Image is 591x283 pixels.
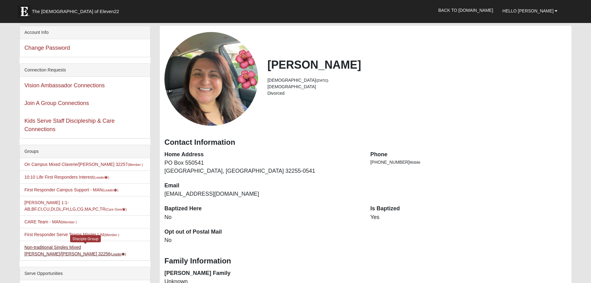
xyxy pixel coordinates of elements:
li: Divorced [267,90,567,97]
small: (Leader ) [110,252,126,256]
a: Hello [PERSON_NAME] [498,3,562,19]
li: [DEMOGRAPHIC_DATA] [267,77,567,84]
small: (Care Giver ) [105,208,127,211]
dt: Baptized Here [164,205,361,213]
small: (Member ) [104,233,119,237]
div: Account Info [20,26,150,39]
span: Hello [PERSON_NAME] [503,8,554,13]
dd: No [164,236,361,244]
h3: Family Information [164,257,567,266]
dt: [PERSON_NAME] Family [164,269,361,277]
a: Back to [DOMAIN_NAME] [434,2,498,18]
div: Groups [20,145,150,158]
dt: Opt out of Postal Mail [164,228,361,236]
div: Connection Requests [20,64,150,77]
a: Change Password [25,45,70,51]
small: (Leader ) [103,188,119,192]
li: [PHONE_NUMBER] [370,159,567,166]
h3: Contact Information [164,138,567,147]
span: Mobile [410,160,420,165]
a: Vision Ambassador Connections [25,82,105,89]
a: The [DEMOGRAPHIC_DATA] of Eleven22 [15,2,139,18]
div: Serve Opportunities [20,267,150,280]
dt: Is Baptized [370,205,567,213]
a: View Fullsize Photo [164,32,258,126]
dd: [EMAIL_ADDRESS][DOMAIN_NAME] [164,190,361,198]
a: First Responder Serve Teams Master List(Member ) [25,232,119,237]
dt: Email [164,182,361,190]
a: Kids Serve Staff Discipleship & Care Connections [25,118,115,132]
a: Join A Group Connections [25,100,89,106]
small: ([DATE]) [316,79,329,82]
small: (Member ) [128,163,143,167]
small: (Member ) [62,220,77,224]
a: On Campus Mixed Claverie/[PERSON_NAME] 32257(Member ) [25,162,143,167]
a: CARE Team - MAN(Member ) [25,219,77,224]
dd: PO Box 550541 [GEOGRAPHIC_DATA], [GEOGRAPHIC_DATA] 32255-0541 [164,159,361,175]
a: First Responder Campus Support - MAN(Leader) [25,187,119,192]
img: Eleven22 logo [18,5,30,18]
dd: Yes [370,213,567,221]
dt: Home Address [164,151,361,159]
span: The [DEMOGRAPHIC_DATA] of Eleven22 [32,8,119,15]
a: 10:10 Life First Responders Interest(Leader) [25,175,109,180]
li: [DEMOGRAPHIC_DATA] [267,84,567,90]
dd: No [164,213,361,221]
dt: Phone [370,151,567,159]
a: [PERSON_NAME] 1:1-AB,BF,CI,CU,DI,DL,FH,LG,CG,MA,PC,TR(Care Giver) [25,200,127,212]
div: Disciple Group [70,235,101,242]
small: (Leader ) [93,176,109,179]
a: Non-traditional Singles Mixed [PERSON_NAME]/[PERSON_NAME] 32256(Leader) [25,245,126,256]
h2: [PERSON_NAME] [267,58,567,71]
